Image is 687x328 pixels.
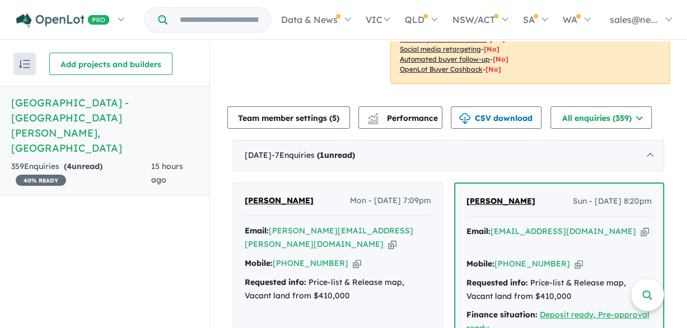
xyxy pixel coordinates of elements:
button: Copy [641,226,649,237]
div: 359 Enquir ies [11,160,151,187]
strong: Email: [466,226,490,236]
u: Automated buyer follow-up [400,55,490,63]
div: Price-list & Release map, Vacant land from $410,000 [466,277,652,303]
button: Copy [574,258,583,270]
div: Price-list & Release map, Vacant land from $410,000 [245,276,431,303]
button: Add projects and builders [49,53,172,75]
button: Team member settings (5) [227,106,350,129]
span: 40 % READY [16,175,66,186]
strong: Requested info: [466,278,528,288]
button: All enquiries (359) [550,106,652,129]
button: CSV download [451,106,541,129]
span: Performance [369,113,438,123]
button: Copy [353,257,361,269]
span: [PERSON_NAME] [245,195,314,205]
a: [EMAIL_ADDRESS][DOMAIN_NAME] [490,226,636,236]
span: 4 [67,161,72,171]
a: [PHONE_NUMBER] [273,258,348,268]
span: 15 hours ago [151,161,183,185]
span: Mon - [DATE] 7:09pm [350,194,431,208]
button: Performance [358,106,442,129]
strong: Mobile: [245,258,273,268]
input: Try estate name, suburb, builder or developer [170,8,268,32]
span: [No] [489,35,505,43]
img: sort.svg [19,60,30,68]
div: [DATE] [233,140,664,171]
strong: Mobile: [466,259,494,269]
img: line-chart.svg [368,113,378,119]
span: Sun - [DATE] 8:20pm [573,195,652,208]
strong: Finance situation: [466,310,538,320]
a: [PERSON_NAME] [245,194,314,208]
strong: ( unread) [317,150,355,160]
span: sales@ne... [610,14,657,25]
span: [No] [484,45,499,53]
a: [PHONE_NUMBER] [494,259,570,269]
strong: Requested info: [245,277,306,287]
span: 5 [332,113,337,123]
span: [No] [485,65,501,73]
span: - 7 Enquir ies [272,150,355,160]
img: Openlot PRO Logo White [16,13,110,27]
span: [No] [493,55,508,63]
strong: ( unread) [64,161,102,171]
span: [PERSON_NAME] [466,196,535,206]
a: [PERSON_NAME] [466,195,535,208]
a: [PERSON_NAME][EMAIL_ADDRESS][PERSON_NAME][DOMAIN_NAME] [245,226,413,249]
span: 1 [320,150,324,160]
img: bar-chart.svg [367,116,378,124]
u: Social media retargeting [400,45,481,53]
button: Copy [388,238,396,250]
strong: Email: [245,226,269,236]
u: Geo-targeted email & SMS [400,35,487,43]
img: download icon [459,113,470,124]
h5: [GEOGRAPHIC_DATA] - [GEOGRAPHIC_DATA][PERSON_NAME] , [GEOGRAPHIC_DATA] [11,95,198,156]
u: OpenLot Buyer Cashback [400,65,483,73]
